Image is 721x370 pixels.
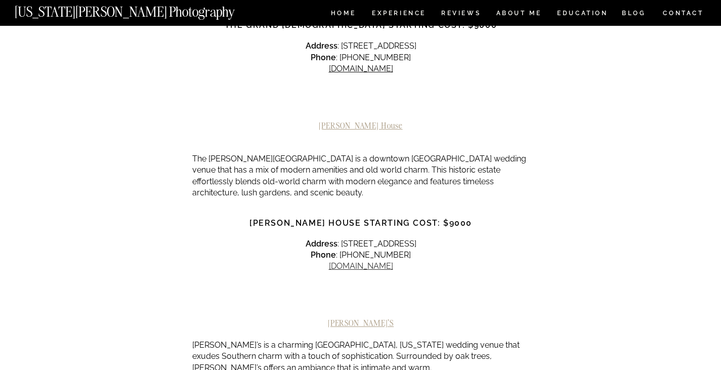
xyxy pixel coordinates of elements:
[329,64,393,73] a: [DOMAIN_NAME]
[192,318,530,327] h2: [PERSON_NAME]’s
[306,41,337,51] strong: Address
[311,53,336,62] strong: Phone
[192,142,530,199] p: The [PERSON_NAME][GEOGRAPHIC_DATA] is a downtown [GEOGRAPHIC_DATA] wedding venue that has a mix o...
[622,10,646,19] a: BLOG
[496,10,542,19] a: ABOUT ME
[443,218,472,228] strong: $9000
[192,238,530,272] p: : [STREET_ADDRESS] : [PHONE_NUMBER]
[306,239,337,249] strong: Address
[311,250,336,260] strong: Phone
[441,10,479,19] a: REVIEWS
[329,10,358,19] a: HOME
[192,121,530,130] h2: [PERSON_NAME] House
[329,261,393,271] a: [DOMAIN_NAME]
[15,5,269,14] a: [US_STATE][PERSON_NAME] Photography
[192,40,530,74] p: : [STREET_ADDRESS] : [PHONE_NUMBER]
[372,10,425,19] a: Experience
[662,8,704,19] a: CONTACT
[225,20,497,30] strong: The Grand [DEMOGRAPHIC_DATA] Starting Cost: $9000
[249,218,440,228] strong: [PERSON_NAME] House Starting Cost:
[556,10,609,19] a: EDUCATION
